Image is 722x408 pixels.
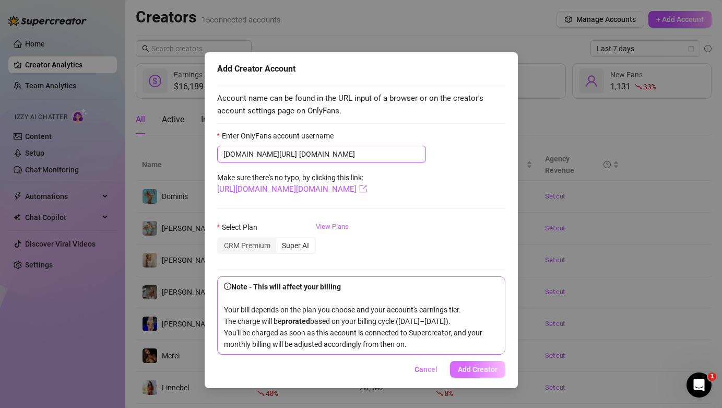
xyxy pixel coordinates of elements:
span: info-circle [224,283,231,290]
div: CRM Premium [218,238,276,253]
label: Enter OnlyFans account username [217,130,340,142]
a: View Plans [316,222,349,263]
input: Enter OnlyFans account username [299,148,420,160]
span: Your bill depends on the plan you choose and your account's earnings tier. The charge will be bas... [224,283,482,348]
iframe: Intercom live chat [687,372,712,398]
span: 1 [708,372,716,381]
div: Super AI [276,238,315,253]
label: Select Plan [217,222,264,233]
span: Cancel [415,365,437,374]
button: Cancel [406,361,446,378]
span: Add Creator [458,365,498,374]
strong: Note - This will affect your billing [224,283,341,291]
button: Add Creator [450,361,505,378]
div: segmented control [217,237,316,254]
b: prorated [281,317,310,325]
div: Add Creator Account [217,63,505,75]
span: [DOMAIN_NAME][URL] [223,148,297,160]
span: Make sure there's no typo, by clicking this link: [217,173,367,193]
a: [URL][DOMAIN_NAME][DOMAIN_NAME]export [217,184,367,194]
span: Account name can be found in the URL input of a browser or on the creator's account settings page... [217,92,505,117]
span: export [359,185,367,193]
